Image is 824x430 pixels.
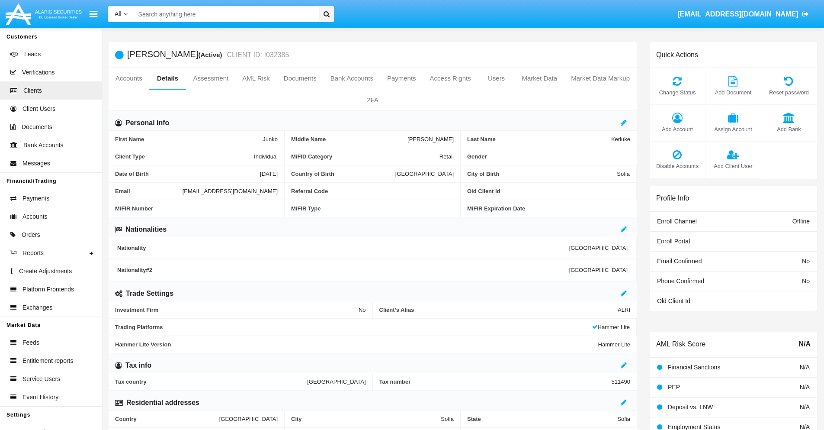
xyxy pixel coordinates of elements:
[22,303,52,312] span: Exchanges
[186,68,235,89] a: Assessment
[22,338,39,347] span: Feeds
[657,258,702,265] span: Email Confirmed
[515,68,564,89] a: Market Data
[225,52,289,58] small: CLIENT ID: I032385
[439,153,454,160] span: Retail
[802,278,810,285] span: No
[109,68,149,89] a: Accounts
[654,162,701,170] span: Disable Accounts
[800,384,810,391] span: N/A
[656,51,698,59] h6: Quick Actions
[198,50,224,60] div: (Active)
[467,153,630,160] span: Gender
[115,341,598,348] span: Hammer Lite Version
[115,324,592,330] span: Trading Platforms
[564,68,637,89] a: Market Data Markup
[115,416,219,422] span: Country
[4,1,83,27] img: Logo image
[441,416,454,422] span: Sofia
[598,341,630,348] span: Hammer Lite
[254,153,278,160] span: Individual
[379,307,618,313] span: Client’s Alias
[612,378,630,385] span: 511490
[677,10,798,18] span: [EMAIL_ADDRESS][DOMAIN_NAME]
[380,68,423,89] a: Payments
[359,307,366,313] span: No
[423,68,478,89] a: Access Rights
[617,416,630,422] span: Sofia
[657,278,704,285] span: Phone Confirmed
[766,88,812,97] span: Reset password
[23,141,64,150] span: Bank Accounts
[800,404,810,411] span: N/A
[611,136,630,142] span: Kerluke
[291,188,454,194] span: Referral Code
[115,136,263,142] span: First Name
[22,393,58,402] span: Event History
[291,136,407,142] span: Middle Name
[22,356,74,365] span: Entitlement reports
[23,86,42,95] span: Clients
[115,307,359,313] span: Investment Firm
[126,398,199,407] h6: Residential addresses
[798,339,811,349] span: N/A
[125,225,167,234] h6: Nationalities
[235,68,277,89] a: AML Risk
[19,267,72,276] span: Create Adjustments
[22,104,55,113] span: Client Users
[618,307,630,313] span: ALRI
[668,384,680,391] span: PEP
[467,136,611,142] span: Last Name
[668,404,713,411] span: Deposit vs. LNW
[22,230,40,239] span: Orders
[22,285,74,294] span: Platform Frontends
[127,50,289,60] h5: [PERSON_NAME]
[125,361,151,370] h6: Tax info
[792,218,810,225] span: Offline
[307,378,366,385] span: [GEOGRAPHIC_DATA]
[668,364,720,371] span: Financial Sanctions
[379,378,612,385] span: Tax number
[654,125,701,133] span: Add Account
[22,194,49,203] span: Payments
[219,416,278,422] span: [GEOGRAPHIC_DATA]
[291,171,395,177] span: Country of Birth
[117,267,569,273] span: Nationality #2
[115,10,122,17] span: All
[24,50,41,59] span: Leads
[467,205,630,212] span: MiFIR Expiration Date
[656,194,689,202] h6: Profile Info
[291,153,439,160] span: MiFID Category
[22,123,52,132] span: Documents
[277,68,324,89] a: Documents
[569,267,628,273] span: [GEOGRAPHIC_DATA]
[656,340,705,348] h6: AML Risk Score
[467,171,617,177] span: City of Birth
[291,205,454,212] span: MiFIR Type
[467,416,617,422] span: State
[478,68,515,89] a: Users
[22,212,48,221] span: Accounts
[569,245,628,251] span: [GEOGRAPHIC_DATA]
[654,88,701,97] span: Change Status
[657,238,690,245] span: Enroll Portal
[592,324,630,330] span: Hammer Lite
[710,162,757,170] span: Add Client User
[115,378,307,385] span: Tax country
[108,10,134,19] a: All
[134,6,316,22] input: Search
[22,375,60,384] span: Service Users
[115,188,183,194] span: Email
[291,416,441,422] span: City
[22,249,44,258] span: Reports
[766,125,812,133] span: Add Bank
[657,297,690,304] span: Old Client Id
[149,68,186,89] a: Details
[115,171,260,177] span: Date of Birth
[657,218,697,225] span: Enroll Channel
[115,205,278,212] span: MiFIR Number
[263,136,278,142] span: Junko
[22,68,55,77] span: Verifications
[109,90,637,110] a: 2FA
[802,258,810,265] span: No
